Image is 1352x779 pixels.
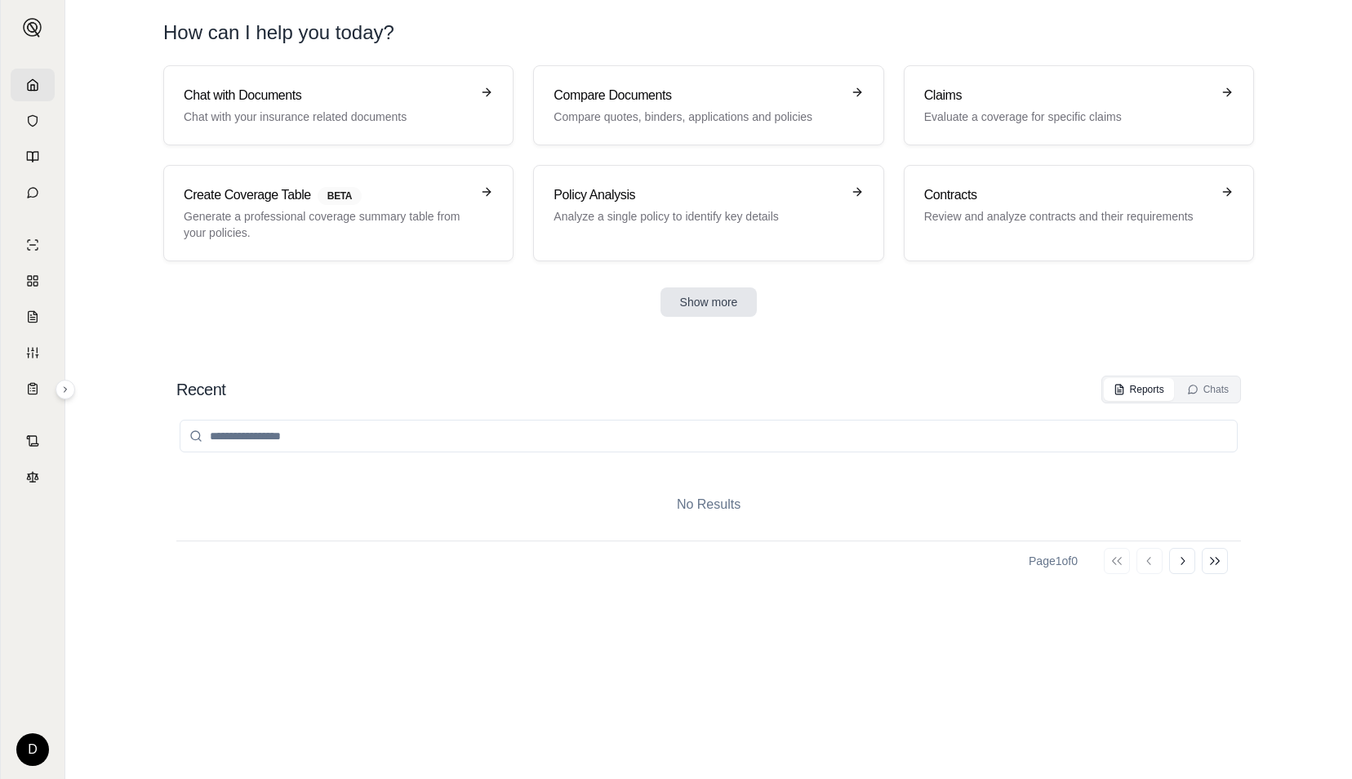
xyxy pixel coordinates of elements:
[533,165,883,261] a: Policy AnalysisAnalyze a single policy to identify key details
[318,187,362,205] span: BETA
[554,208,840,225] p: Analyze a single policy to identify key details
[660,287,758,317] button: Show more
[533,65,883,145] a: Compare DocumentsCompare quotes, binders, applications and policies
[11,265,55,297] a: Policy Comparisons
[554,86,840,105] h3: Compare Documents
[176,378,225,401] h2: Recent
[11,372,55,405] a: Coverage Table
[184,185,470,205] h3: Create Coverage Table
[11,105,55,137] a: Documents Vault
[11,69,55,101] a: Home
[11,461,55,493] a: Legal Search Engine
[16,11,49,44] button: Expand sidebar
[11,176,55,209] a: Chat
[1114,383,1164,396] div: Reports
[11,425,55,457] a: Contract Analysis
[1177,378,1239,401] button: Chats
[163,65,514,145] a: Chat with DocumentsChat with your insurance related documents
[11,140,55,173] a: Prompt Library
[924,109,1211,125] p: Evaluate a coverage for specific claims
[163,165,514,261] a: Create Coverage TableBETAGenerate a professional coverage summary table from your policies.
[924,86,1211,105] h3: Claims
[184,208,470,241] p: Generate a professional coverage summary table from your policies.
[924,185,1211,205] h3: Contracts
[184,86,470,105] h3: Chat with Documents
[1187,383,1229,396] div: Chats
[176,469,1241,541] div: No Results
[904,65,1254,145] a: ClaimsEvaluate a coverage for specific claims
[163,20,1254,46] h1: How can I help you today?
[554,109,840,125] p: Compare quotes, binders, applications and policies
[554,185,840,205] h3: Policy Analysis
[16,733,49,766] div: D
[11,336,55,369] a: Custom Report
[924,208,1211,225] p: Review and analyze contracts and their requirements
[11,300,55,333] a: Claim Coverage
[1104,378,1174,401] button: Reports
[56,380,75,399] button: Expand sidebar
[904,165,1254,261] a: ContractsReview and analyze contracts and their requirements
[184,109,470,125] p: Chat with your insurance related documents
[1029,553,1078,569] div: Page 1 of 0
[23,18,42,38] img: Expand sidebar
[11,229,55,261] a: Single Policy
